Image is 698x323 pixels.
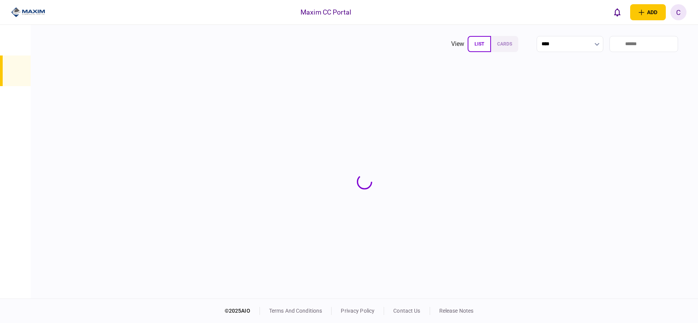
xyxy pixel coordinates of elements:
button: C [670,4,687,20]
button: open notifications list [609,4,626,20]
a: release notes [439,308,474,314]
button: cards [491,36,518,52]
div: Maxim CC Portal [301,7,351,17]
span: list [475,41,484,47]
a: terms and conditions [269,308,322,314]
span: cards [497,41,512,47]
div: view [451,39,465,49]
a: contact us [393,308,420,314]
img: client company logo [11,7,45,18]
div: © 2025 AIO [225,307,260,315]
button: open adding identity options [630,4,666,20]
button: list [468,36,491,52]
a: privacy policy [341,308,374,314]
